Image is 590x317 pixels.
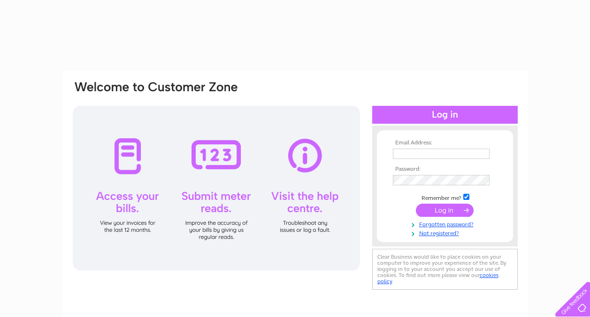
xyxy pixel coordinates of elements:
[416,204,474,217] input: Submit
[391,192,499,202] td: Remember me?
[377,272,498,285] a: cookies policy
[393,219,499,228] a: Forgotten password?
[391,166,499,173] th: Password:
[372,249,518,290] div: Clear Business would like to place cookies on your computer to improve your experience of the sit...
[393,228,499,237] a: Not registered?
[391,140,499,146] th: Email Address:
